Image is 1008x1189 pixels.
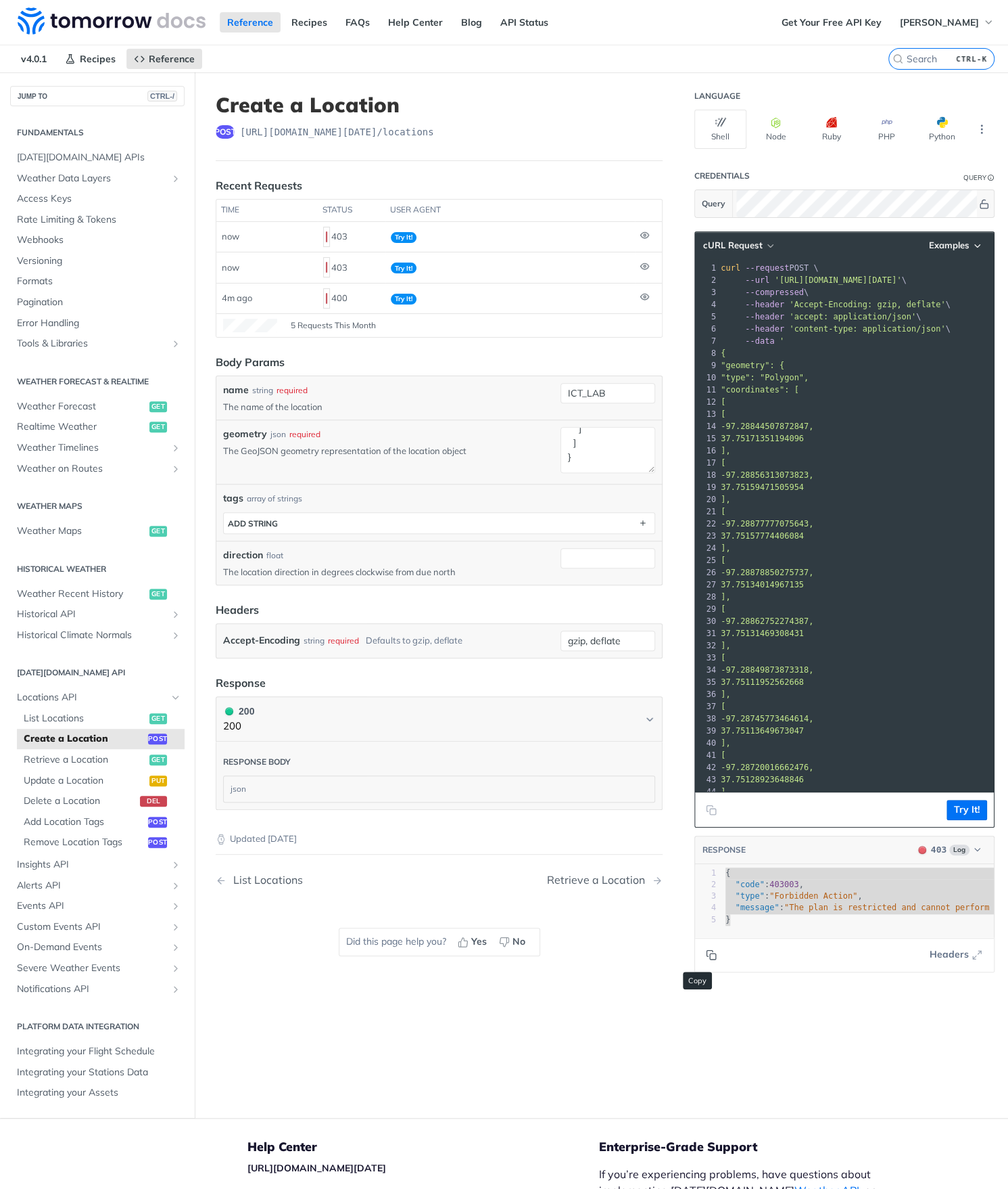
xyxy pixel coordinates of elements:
[247,1162,386,1174] a: [URL][DOMAIN_NAME][DATE]
[745,288,804,297] span: --compressed
[805,110,857,149] button: Ruby
[10,500,185,512] h2: Weather Maps
[10,417,185,437] a: Realtime Weatherget
[17,296,181,309] span: Pagination
[745,336,774,346] span: --data
[924,239,987,252] button: Examples
[695,725,718,737] div: 39
[774,12,889,32] a: Get Your Free API Key
[170,464,181,474] button: Show subpages for Weather on Routes
[17,832,185,853] a: Remove Location Tagspost
[17,920,167,934] span: Custom Events API
[223,566,555,578] p: The location direction in degrees clockwise from due north
[223,704,655,734] button: 200 200200
[328,631,359,650] div: required
[10,1062,185,1083] a: Integrating your Stations Data
[695,506,718,518] div: 21
[695,493,718,506] div: 20
[745,300,784,309] span: --header
[222,292,252,303] span: 4m ago
[17,983,167,996] span: Notifications API
[10,855,185,875] a: Insights APIShow subpages for Insights API
[326,293,327,304] span: 400
[216,675,266,691] div: Response
[695,262,718,274] div: 1
[721,604,725,614] span: [
[10,979,185,1000] a: Notifications APIShow subpages for Notifications API
[149,776,167,786] span: put
[10,397,185,417] a: Weather Forecastget
[223,548,263,562] label: direction
[694,171,750,181] div: Credentials
[220,12,281,32] a: Reference
[57,49,123,69] a: Recipes
[721,665,813,675] span: -97.28849873873318,
[10,459,185,479] a: Weather on RoutesShow subpages for Weather on Routes
[789,324,945,334] span: 'content-type: application/json'
[721,349,725,358] span: {
[228,518,278,529] div: ADD string
[695,591,718,603] div: 28
[289,428,320,441] div: required
[953,52,990,66] kbd: CTRL-K
[922,945,987,965] button: Headers
[225,707,233,715] span: 200
[17,771,185,791] a: Update a Locationput
[695,274,718,286] div: 2
[17,337,167,351] span: Tools & Libraries
[17,629,167,642] span: Historical Climate Normals
[745,312,784,321] span: --header
[10,688,185,708] a: Locations APIHide subpages for Locations API
[695,518,718,530] div: 22
[721,483,804,492] span: 37.75159471505954
[17,213,181,227] span: Rate Limiting & Tokens
[512,935,525,949] span: No
[17,1086,181,1100] span: Integrating your Assets
[170,942,181,953] button: Show subpages for On-Demand Events
[694,110,746,149] button: Shell
[949,845,969,855] span: Log
[323,256,380,279] div: 403
[721,592,730,602] span: ],
[721,726,804,736] span: 37.75113649673047
[695,688,718,700] div: 36
[80,53,116,65] span: Recipes
[695,676,718,688] div: 35
[170,901,181,912] button: Show subpages for Events API
[695,335,718,347] div: 7
[721,397,725,407] span: [
[24,732,145,746] span: Create a Location
[216,177,302,194] div: Recent Requests
[170,338,181,349] button: Show subpages for Tools & Libraries
[931,845,946,855] span: 403
[695,530,718,542] div: 23
[223,704,254,719] div: 200
[644,714,655,725] svg: Chevron
[721,507,725,516] span: [
[721,543,730,553] span: ],
[10,958,185,979] a: Severe Weather EventsShow subpages for Severe Weather Events
[745,263,789,273] span: --request
[223,319,277,332] canvas: Line Graph
[721,263,740,273] span: curl
[149,422,167,432] span: get
[223,491,243,506] span: tags
[695,469,718,481] div: 18
[911,843,987,857] button: 403403Log
[17,858,167,872] span: Insights API
[318,200,385,221] th: status
[10,127,185,139] h2: Fundamentals
[366,631,462,650] div: Defaults to gzip, deflate
[216,602,259,618] div: Headers
[10,251,185,271] a: Versioning
[149,401,167,412] span: get
[17,317,181,330] span: Error Handling
[222,231,239,242] span: now
[721,616,813,626] span: -97.28862752274387,
[224,513,654,533] button: ADD string
[695,542,718,554] div: 24
[721,653,725,663] span: [
[977,197,991,210] button: Show
[17,441,167,455] span: Weather Timelines
[721,690,730,699] span: ],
